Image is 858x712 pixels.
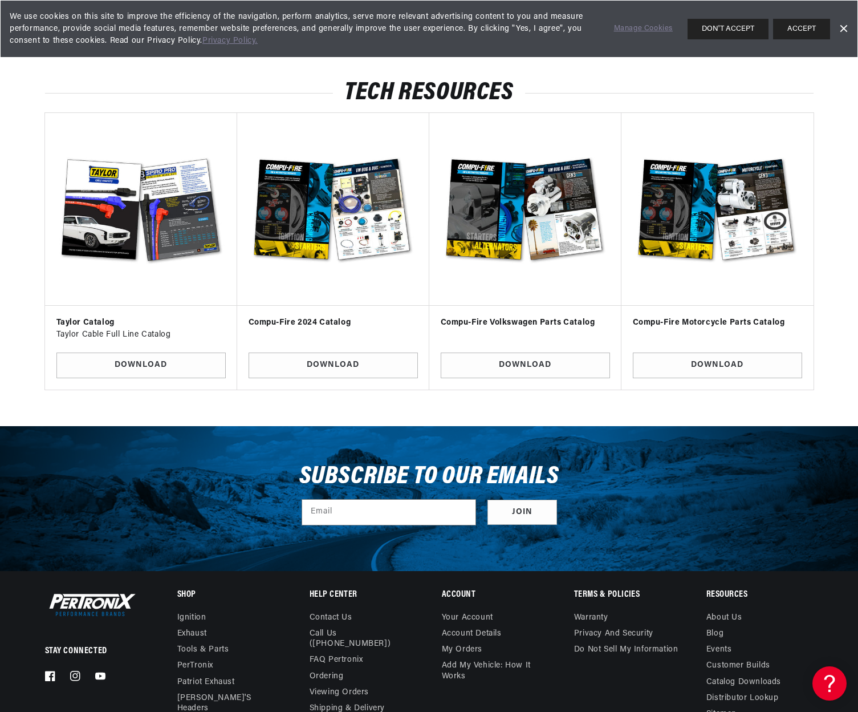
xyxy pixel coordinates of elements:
[574,613,608,626] a: Warranty
[177,658,213,674] a: PerTronix
[441,353,610,378] a: Download
[688,19,768,39] button: DON'T ACCEPT
[773,19,830,39] button: ACCEPT
[56,329,226,341] p: Taylor Cable Full Line Catalog
[310,613,352,626] a: Contact us
[310,669,344,685] a: Ordering
[442,626,502,642] a: Account details
[177,613,206,626] a: Ignition
[706,613,742,626] a: About Us
[310,626,408,652] a: Call Us ([PHONE_NUMBER])
[633,124,802,294] img: Compu-Fire Motorcycle Parts Catalog
[310,652,363,668] a: FAQ Pertronix
[302,500,475,525] input: Email
[310,685,369,701] a: Viewing Orders
[441,124,610,294] img: Compu-Fire Volkswagen Parts Catalog
[706,658,770,674] a: Customer Builds
[706,626,723,642] a: Blog
[299,466,559,488] h3: Subscribe to our emails
[487,500,557,525] button: Subscribe
[56,124,226,294] img: Taylor Catalog
[177,674,235,690] a: Patriot Exhaust
[249,317,418,329] h3: Compu-Fire 2024 Catalog
[442,658,548,684] a: Add My Vehicle: How It Works
[835,21,852,38] a: Dismiss Banner
[177,642,229,658] a: Tools & Parts
[706,674,781,690] a: Catalog Downloads
[45,82,814,104] h2: Tech resources
[45,591,136,618] img: Pertronix
[574,626,653,642] a: Privacy and Security
[10,11,598,47] span: We use cookies on this site to improve the efficiency of the navigation, perform analytics, serve...
[249,353,418,378] a: Download
[202,37,258,45] a: Privacy Policy.
[633,353,802,378] a: Download
[706,690,779,706] a: Distributor Lookup
[45,645,140,657] p: Stay Connected
[442,613,493,626] a: Your account
[56,353,226,378] a: Download
[442,642,482,658] a: My orders
[177,626,207,642] a: Exhaust
[441,317,610,329] h3: Compu-Fire Volkswagen Parts Catalog
[706,642,732,658] a: Events
[56,317,226,329] h3: Taylor Catalog
[614,23,673,35] a: Manage Cookies
[574,642,678,658] a: Do not sell my information
[633,317,802,329] h3: Compu-Fire Motorcycle Parts Catalog
[249,124,418,294] img: Compu-Fire 2024 Catalog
